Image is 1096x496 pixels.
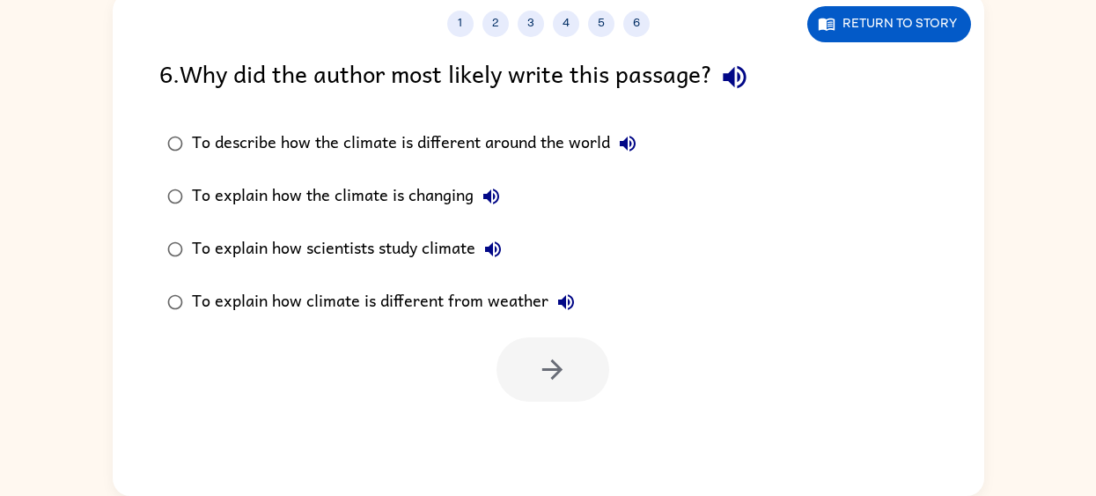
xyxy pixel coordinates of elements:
[482,11,509,37] button: 2
[588,11,614,37] button: 5
[159,55,938,100] div: 6 . Why did the author most likely write this passage?
[548,285,584,320] button: To explain how climate is different from weather
[447,11,474,37] button: 1
[623,11,650,37] button: 6
[475,232,511,267] button: To explain how scientists study climate
[553,11,579,37] button: 4
[192,126,645,161] div: To describe how the climate is different around the world
[192,285,584,320] div: To explain how climate is different from weather
[192,179,509,214] div: To explain how the climate is changing
[610,126,645,161] button: To describe how the climate is different around the world
[518,11,544,37] button: 3
[807,6,971,42] button: Return to story
[192,232,511,267] div: To explain how scientists study climate
[474,179,509,214] button: To explain how the climate is changing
